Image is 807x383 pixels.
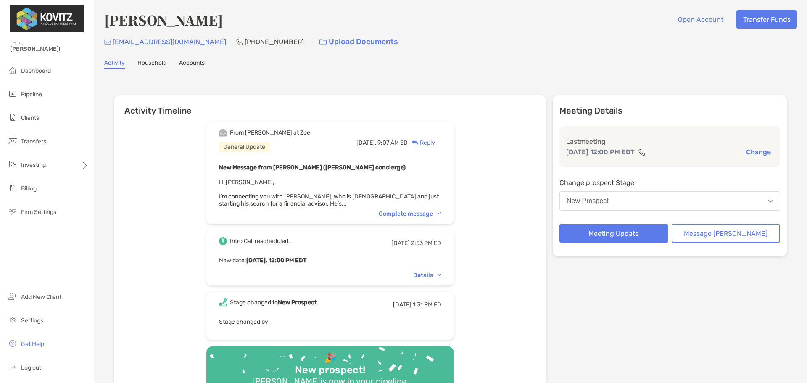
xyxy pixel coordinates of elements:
[559,191,780,211] button: New Prospect
[8,89,18,99] img: pipeline icon
[292,364,369,376] div: New prospect!
[246,257,306,264] b: [DATE], 12:00 PM EDT
[319,39,327,45] img: button icon
[114,95,546,116] h6: Activity Timeline
[104,40,111,45] img: Email Icon
[391,240,410,247] span: [DATE]
[219,129,227,137] img: Event icon
[21,364,41,371] span: Log out
[8,112,18,122] img: clients icon
[219,179,439,207] span: Hi [PERSON_NAME], I’m connecting you with [PERSON_NAME], who is [DEMOGRAPHIC_DATA] and just start...
[377,139,408,146] span: 9:07 AM ED
[356,139,376,146] span: [DATE],
[21,317,43,324] span: Settings
[104,10,223,29] h4: [PERSON_NAME]
[638,149,646,156] img: communication type
[438,212,441,215] img: Chevron icon
[8,206,18,217] img: firm-settings icon
[236,39,243,45] img: Phone Icon
[559,224,668,243] button: Meeting Update
[21,91,42,98] span: Pipeline
[321,352,340,364] div: 🎉
[278,299,317,306] b: New Prospect
[8,338,18,349] img: get-help icon
[245,37,304,47] p: [PHONE_NUMBER]
[137,59,166,69] a: Household
[21,209,56,216] span: Firm Settings
[744,148,773,156] button: Change
[113,37,226,47] p: [EMAIL_ADDRESS][DOMAIN_NAME]
[21,67,51,74] span: Dashboard
[8,315,18,325] img: settings icon
[230,238,290,245] div: Intro Call rescheduled.
[438,274,441,276] img: Chevron icon
[768,200,773,203] img: Open dropdown arrow
[413,272,441,279] div: Details
[559,106,780,116] p: Meeting Details
[10,3,84,34] img: Zoe Logo
[8,159,18,169] img: investing icon
[219,237,227,245] img: Event icon
[21,293,61,301] span: Add New Client
[21,341,44,348] span: Get Help
[567,197,609,205] div: New Prospect
[219,298,227,306] img: Event icon
[736,10,797,29] button: Transfer Funds
[412,140,418,145] img: Reply icon
[179,59,205,69] a: Accounts
[104,59,125,69] a: Activity
[21,114,39,122] span: Clients
[230,299,317,306] div: Stage changed to
[21,138,46,145] span: Transfers
[21,185,37,192] span: Billing
[8,183,18,193] img: billing icon
[671,10,730,29] button: Open Account
[21,161,46,169] span: Investing
[393,301,411,308] span: [DATE]
[219,255,441,266] p: New date :
[408,138,435,147] div: Reply
[566,136,773,147] p: Last meeting
[672,224,781,243] button: Message [PERSON_NAME]
[8,291,18,301] img: add_new_client icon
[8,136,18,146] img: transfers icon
[413,301,441,308] span: 1:31 PM ED
[566,147,635,157] p: [DATE] 12:00 PM EDT
[219,317,441,327] p: Stage changed by:
[379,210,441,217] div: Complete message
[219,164,406,171] b: New Message from [PERSON_NAME] ([PERSON_NAME] concierge)
[411,240,441,247] span: 2:53 PM ED
[8,65,18,75] img: dashboard icon
[8,362,18,372] img: logout icon
[314,33,403,51] a: Upload Documents
[10,45,89,53] span: [PERSON_NAME]!
[219,142,269,152] div: General Update
[559,177,780,188] p: Change prospect Stage
[230,129,310,136] div: From [PERSON_NAME] at Zoe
